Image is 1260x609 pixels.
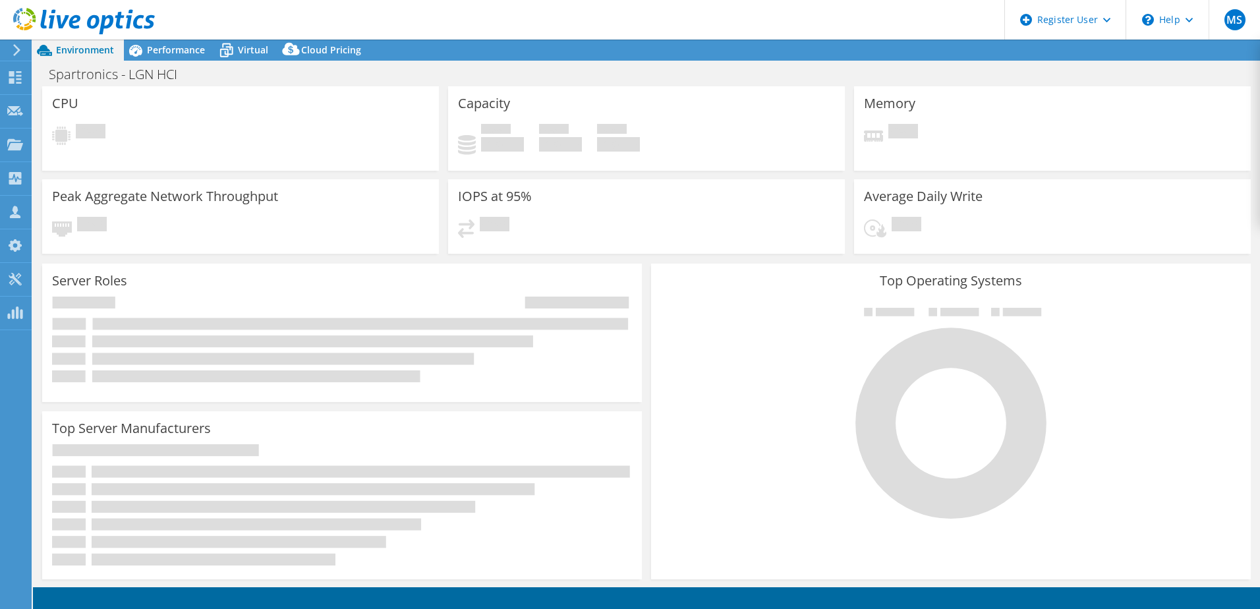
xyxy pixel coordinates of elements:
span: Total [597,124,627,137]
span: Free [539,124,569,137]
h3: Average Daily Write [864,189,983,204]
h3: Memory [864,96,915,111]
span: MS [1224,9,1246,30]
svg: \n [1142,14,1154,26]
span: Environment [56,43,114,56]
span: Pending [77,217,107,235]
span: Performance [147,43,205,56]
h3: Top Operating Systems [661,274,1241,288]
h4: 0 GiB [539,137,582,152]
h3: Server Roles [52,274,127,288]
span: Used [481,124,511,137]
span: Cloud Pricing [301,43,361,56]
span: Pending [480,217,509,235]
h1: Spartronics - LGN HCI [43,67,198,82]
h4: 0 GiB [597,137,640,152]
h3: IOPS at 95% [458,189,532,204]
h3: Peak Aggregate Network Throughput [52,189,278,204]
span: Pending [76,124,105,142]
h4: 0 GiB [481,137,524,152]
span: Pending [892,217,921,235]
span: Pending [888,124,918,142]
h3: CPU [52,96,78,111]
span: Virtual [238,43,268,56]
h3: Top Server Manufacturers [52,421,211,436]
h3: Capacity [458,96,510,111]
